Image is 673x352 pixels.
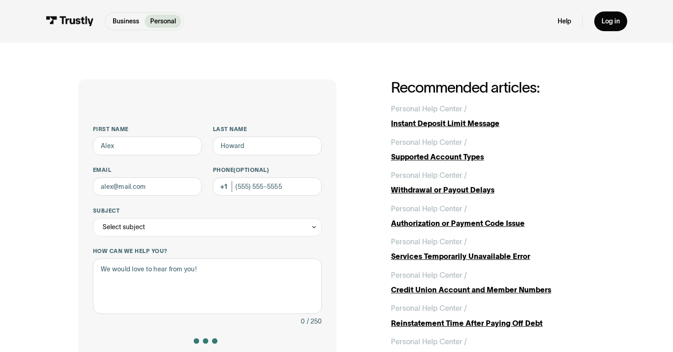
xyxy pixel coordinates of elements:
div: Supported Account Types [391,151,595,162]
a: Personal Help Center /Credit Union Account and Member Numbers [391,269,595,295]
div: Services Temporarily Unavailable Error [391,251,595,262]
input: (555) 555-5555 [213,177,322,196]
label: How can we help you? [93,247,322,255]
div: Instant Deposit Limit Message [391,118,595,129]
div: Personal Help Center / [391,302,467,313]
img: Trustly Logo [46,16,94,26]
div: Personal Help Center / [391,170,467,181]
div: Reinstatement Time After Paying Off Debt [391,318,595,329]
div: Authorization or Payment Code Issue [391,218,595,229]
div: Personal Help Center / [391,103,467,114]
div: / 250 [307,316,322,327]
a: Personal Help Center /Withdrawal or Payout Delays [391,170,595,195]
div: 0 [301,316,305,327]
input: Alex [93,137,202,155]
a: Log in [594,11,627,31]
p: Business [113,16,139,26]
div: Personal Help Center / [391,137,467,148]
label: Last name [213,126,322,133]
a: Personal Help Center /Authorization or Payment Code Issue [391,203,595,229]
label: Phone [213,166,322,174]
label: Email [93,166,202,174]
div: Personal Help Center / [391,203,467,214]
div: Log in [602,17,620,25]
label: First name [93,126,202,133]
a: Personal Help Center /Services Temporarily Unavailable Error [391,236,595,262]
a: Help [558,17,571,25]
a: Personal Help Center /Supported Account Types [391,137,595,162]
div: Personal Help Center / [391,336,467,347]
span: (Optional) [233,167,269,173]
a: Personal Help Center /Reinstatement Time After Paying Off Debt [391,302,595,328]
label: Subject [93,207,322,214]
div: Withdrawal or Payout Delays [391,184,595,195]
div: Personal Help Center / [391,236,467,247]
a: Personal [145,15,181,28]
input: alex@mail.com [93,177,202,196]
h2: Recommended articles: [391,79,595,95]
input: Howard [213,137,322,155]
a: Personal Help Center /Instant Deposit Limit Message [391,103,595,129]
div: Select subject [103,221,145,232]
a: Business [107,15,145,28]
p: Personal [150,16,176,26]
div: Credit Union Account and Member Numbers [391,284,595,295]
div: Personal Help Center / [391,269,467,280]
